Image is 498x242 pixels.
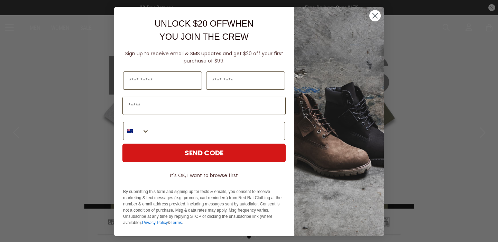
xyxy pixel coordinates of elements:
a: Privacy Policy [142,220,168,225]
span: UNLOCK $20 OFF [155,19,227,28]
input: First Name [123,71,202,90]
button: SEND CODE [122,144,286,162]
button: Close dialog [369,10,381,22]
p: By submitting this form and signing up for texts & emails, you consent to receive marketing & tex... [123,188,285,226]
img: f7662613-148e-4c88-9575-6c6b5b55a647.jpeg [294,7,384,236]
span: WHEN [227,19,253,28]
button: It's OK, I want to browse first [122,169,286,182]
span: Sign up to receive email & SMS updates and get $20 off your first purchase of $99. [125,50,283,64]
a: Terms [170,220,182,225]
button: Search Countries [123,122,149,140]
input: Email [122,97,286,115]
img: New Zealand [127,128,133,134]
span: YOU JOIN THE CREW [159,32,249,41]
